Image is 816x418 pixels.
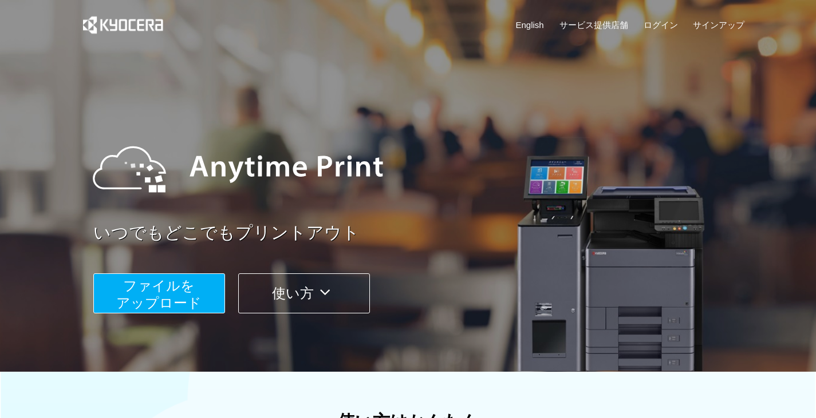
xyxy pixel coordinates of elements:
[116,278,202,310] span: ファイルを ​​アップロード
[238,273,370,313] button: 使い方
[93,273,225,313] button: ファイルを​​アップロード
[93,221,752,245] a: いつでもどこでもプリントアウト
[644,19,678,31] a: ログイン
[516,19,544,31] a: English
[693,19,744,31] a: サインアップ
[559,19,628,31] a: サービス提供店舗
